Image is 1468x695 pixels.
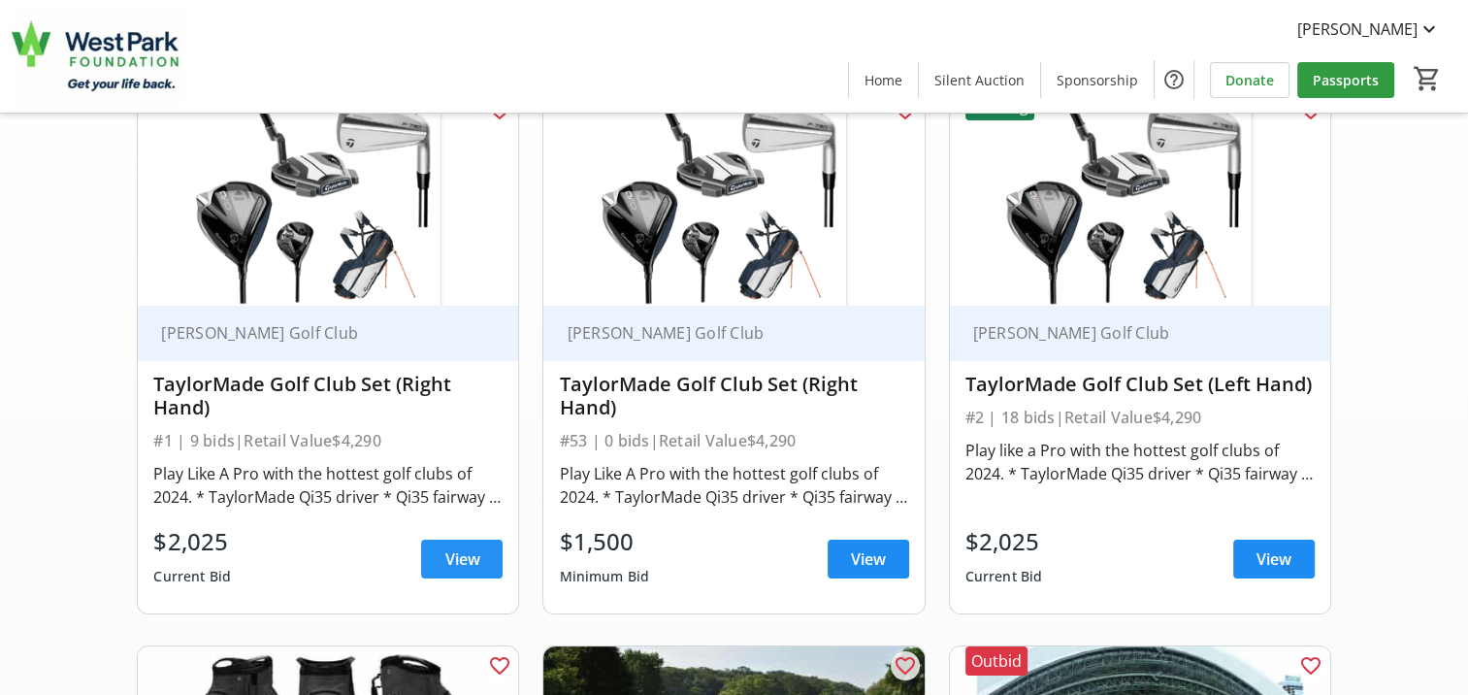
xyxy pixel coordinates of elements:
div: Current Bid [965,559,1043,594]
span: Sponsorship [1057,70,1138,90]
img: TaylorMade Golf Club Set (Right Hand) [543,91,924,306]
div: Play Like A Pro with the hottest golf clubs of 2024. * TaylorMade Qi35 driver * Qi35 fairway - 3 ... [559,462,908,509]
div: TaylorMade Golf Club Set (Right Hand) [153,373,503,419]
div: TaylorMade Golf Club Set (Left Hand) [965,373,1315,396]
button: Cart [1410,61,1445,96]
button: Help [1155,60,1193,99]
div: #1 | 9 bids | Retail Value $4,290 [153,427,503,454]
mat-icon: favorite_outline [487,654,510,678]
span: View [444,547,479,571]
div: Outbid [965,646,1028,676]
div: Current Bid [153,559,231,594]
a: Sponsorship [1041,62,1154,98]
div: $1,500 [559,524,649,559]
div: [PERSON_NAME] Golf Club [559,323,885,343]
div: #53 | 0 bids | Retail Value $4,290 [559,427,908,454]
a: View [1233,540,1315,579]
div: Play like a Pro with the hottest golf clubs of 2024. * TaylorMade Qi35 driver * Qi35 fairway - 3 ... [965,439,1315,485]
img: TaylorMade Golf Club Set (Left Hand) [950,91,1330,306]
a: View [828,540,909,579]
img: TaylorMade Golf Club Set (Right Hand) [138,91,518,306]
a: Silent Auction [919,62,1040,98]
div: $2,025 [153,524,231,559]
span: [PERSON_NAME] [1297,17,1418,41]
span: Passports [1313,70,1379,90]
div: [PERSON_NAME] Golf Club [153,323,479,343]
a: Donate [1210,62,1289,98]
div: Minimum Bid [559,559,649,594]
a: Home [849,62,918,98]
a: View [421,540,503,579]
span: Silent Auction [934,70,1025,90]
div: [PERSON_NAME] Golf Club [965,323,1291,343]
a: Passports [1297,62,1394,98]
span: View [851,547,886,571]
span: Donate [1225,70,1274,90]
mat-icon: favorite_outline [1299,654,1322,678]
button: [PERSON_NAME] [1282,14,1456,45]
div: #2 | 18 bids | Retail Value $4,290 [965,404,1315,431]
div: TaylorMade Golf Club Set (Right Hand) [559,373,908,419]
img: West Park Healthcare Centre Foundation's Logo [12,8,184,105]
div: Play Like A Pro with the hottest golf clubs of 2024. * TaylorMade Qi35 driver * Qi35 fairway - 3 ... [153,462,503,509]
span: View [1256,547,1291,571]
span: Home [864,70,902,90]
mat-icon: favorite_outline [894,654,917,678]
div: $2,025 [965,524,1043,559]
